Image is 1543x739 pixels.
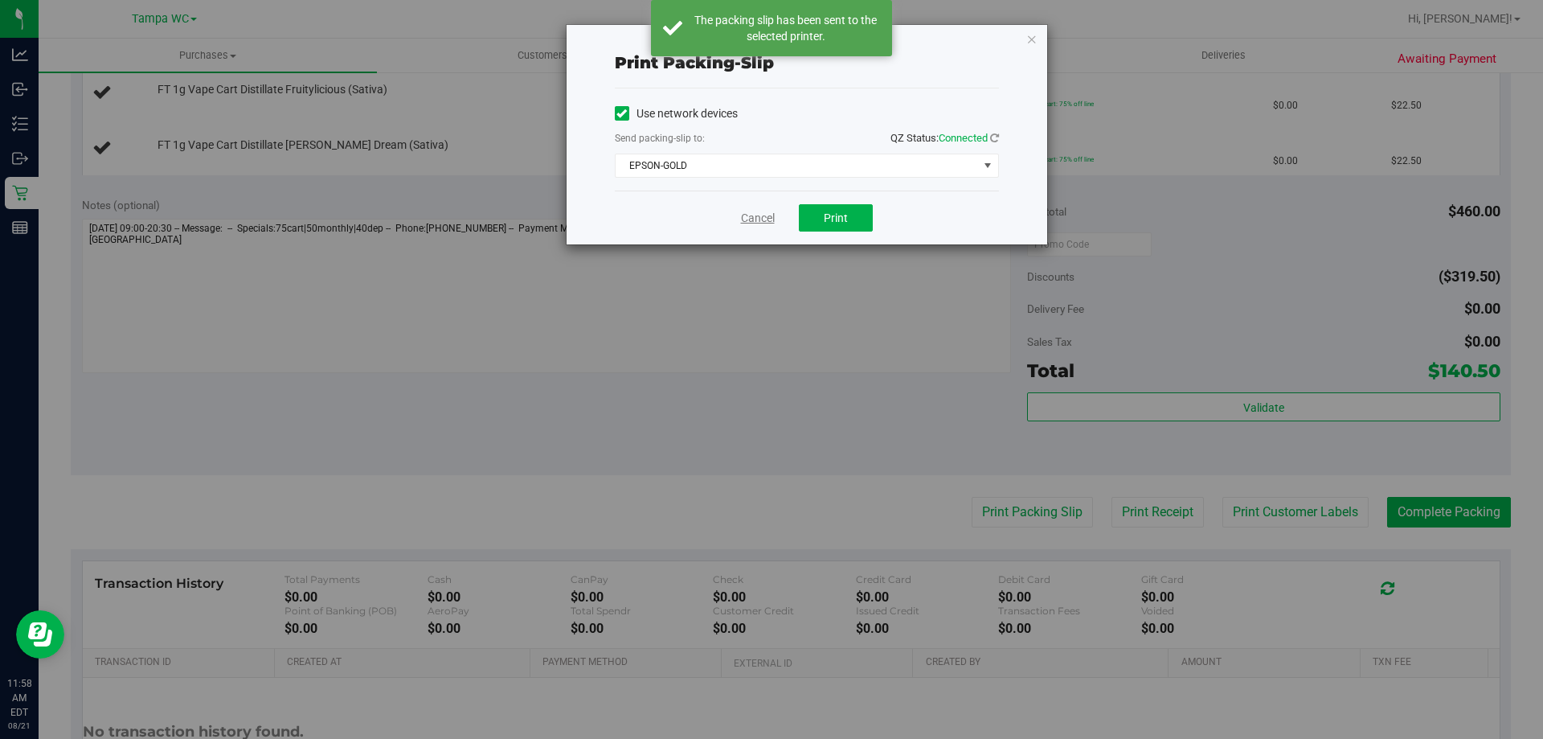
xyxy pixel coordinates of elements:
[615,53,774,72] span: Print packing-slip
[939,132,988,144] span: Connected
[890,132,999,144] span: QZ Status:
[615,105,738,122] label: Use network devices
[691,12,880,44] div: The packing slip has been sent to the selected printer.
[741,210,775,227] a: Cancel
[824,211,848,224] span: Print
[799,204,873,232] button: Print
[977,154,997,177] span: select
[615,131,705,146] label: Send packing-slip to:
[16,610,64,659] iframe: Resource center
[616,154,978,177] span: EPSON-GOLD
